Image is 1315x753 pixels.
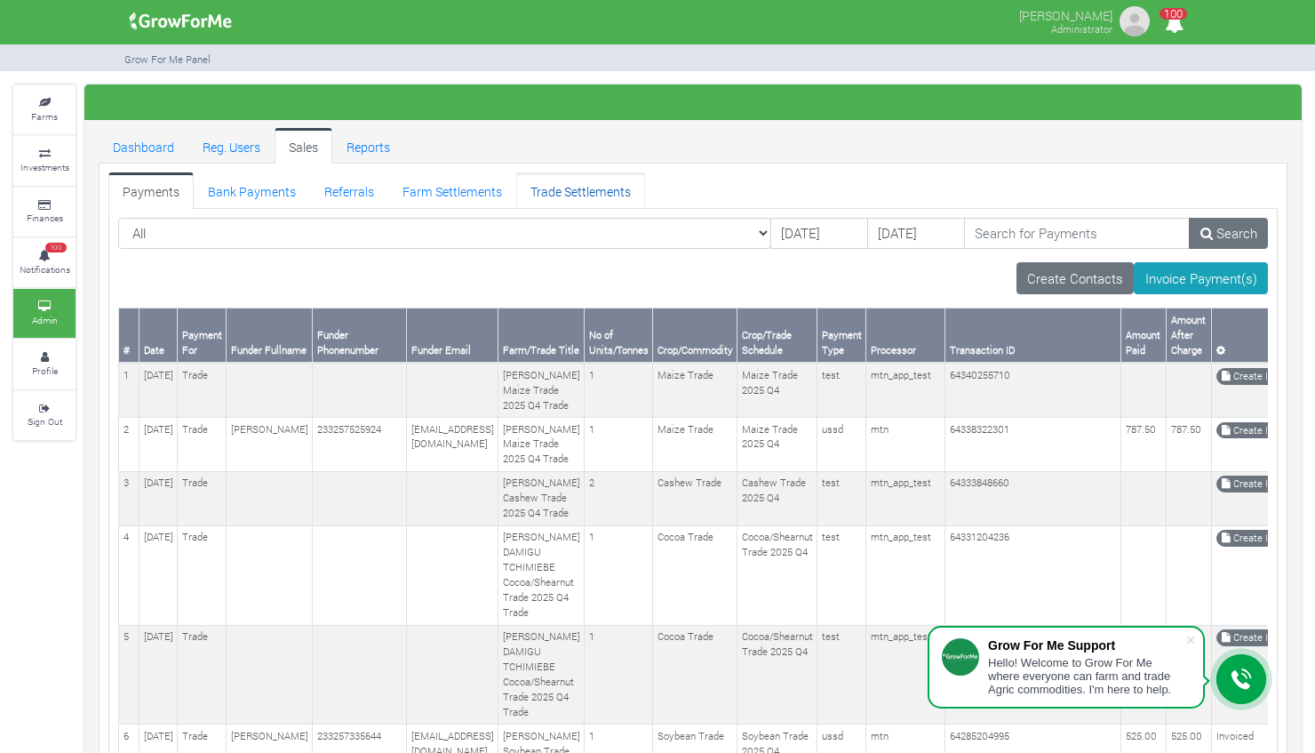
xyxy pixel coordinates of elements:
small: Profile [32,364,58,377]
th: Crop/Trade Schedule [737,308,817,363]
td: 2 [585,471,653,525]
a: Finances [13,188,76,236]
td: 64338322301 [945,418,1121,472]
th: Funder Email [407,308,498,363]
td: 2 [119,418,139,472]
td: [PERSON_NAME] Maize Trade 2025 Q4 Trade [498,363,585,417]
td: mtn_app_test [866,525,945,625]
td: [PERSON_NAME] DAMIGU TCHIMIEBE Cocoa/Shearnut Trade 2025 Q4 Trade [498,625,585,725]
small: Admin [32,314,58,326]
td: Cocoa/Shearnut Trade 2025 Q4 [737,525,817,625]
td: 4 [119,525,139,625]
td: test [817,625,866,725]
td: ussd [817,418,866,472]
th: Payment For [178,308,227,363]
td: Maize Trade 2025 Q4 [737,363,817,417]
a: Investments [13,136,76,185]
td: mtn [866,418,945,472]
td: Maize Trade [653,418,737,472]
td: 1 [585,625,653,725]
small: Sign Out [28,415,62,428]
td: Trade [178,625,227,725]
input: DD/MM/YYYY [770,218,868,250]
td: 1 [585,418,653,472]
td: [PERSON_NAME] Cashew Trade 2025 Q4 Trade [498,471,585,525]
td: [PERSON_NAME] Maize Trade 2025 Q4 Trade [498,418,585,472]
td: Cashew Trade [653,471,737,525]
th: Funder Fullname [227,308,313,363]
a: 100 [1157,17,1191,34]
a: Sign Out [13,391,76,440]
a: Payments [108,172,194,208]
td: 64331204236 [945,525,1121,625]
th: Amount After Charge [1167,308,1212,363]
td: [DATE] [139,625,178,725]
a: 100 Notifications [13,238,76,287]
td: [DATE] [139,363,178,417]
td: test [817,525,866,625]
a: Farms [13,85,76,134]
td: Cocoa/Shearnut Trade 2025 Q4 [737,625,817,725]
th: Transaction ID [945,308,1121,363]
img: growforme image [124,4,238,39]
i: Notifications [1157,4,1191,44]
th: Date [139,308,178,363]
th: Amount Paid [1121,308,1167,363]
a: Dashboard [99,128,188,164]
th: # [119,308,139,363]
td: [PERSON_NAME] DAMIGU TCHIMIEBE Cocoa/Shearnut Trade 2025 Q4 Trade [498,525,585,625]
td: [PERSON_NAME] [227,418,313,472]
small: Farms [31,110,58,123]
img: growforme image [1117,4,1152,39]
td: Trade [178,525,227,625]
td: [DATE] [139,471,178,525]
a: Search [1189,218,1268,250]
td: 1 [585,525,653,625]
td: Cocoa Trade [653,625,737,725]
td: [DATE] [139,418,178,472]
a: Sales [275,128,332,164]
td: Trade [178,418,227,472]
td: 233257525924 [313,418,407,472]
input: Search for Payments [964,218,1191,250]
a: Create Invoice [1216,530,1303,547]
td: Cashew Trade 2025 Q4 [737,471,817,525]
td: 3 [119,471,139,525]
th: Farm/Trade Title [498,308,585,363]
small: Grow For Me Panel [124,52,211,66]
td: 787.50 [1167,418,1212,472]
td: [DATE] [139,525,178,625]
a: Trade Settlements [516,172,645,208]
td: test [817,471,866,525]
a: Referrals [310,172,388,208]
span: 100 [45,243,67,253]
th: Payment Type [817,308,866,363]
td: [EMAIL_ADDRESS][DOMAIN_NAME] [407,418,498,472]
a: Admin [13,289,76,338]
td: Trade [178,363,227,417]
th: Processor [866,308,945,363]
a: Create Invoice [1216,422,1303,439]
td: Trade [178,471,227,525]
div: Grow For Me Support [988,638,1185,653]
th: Funder Phonenumber [313,308,407,363]
td: 5 [119,625,139,725]
a: Create Contacts [1016,262,1135,294]
td: 787.50 [1121,418,1167,472]
td: Maize Trade 2025 Q4 [737,418,817,472]
td: 64333848660 [945,471,1121,525]
td: mtn_app_test [866,471,945,525]
small: Investments [20,161,69,173]
small: Notifications [20,263,70,276]
span: 100 [1160,8,1187,20]
td: mtn_app_test [866,625,945,725]
td: Maize Trade [653,363,737,417]
td: 1 [585,363,653,417]
td: mtn_app_test [866,363,945,417]
a: Reg. Users [188,128,275,164]
a: Create Invoice [1216,476,1303,493]
a: Farm Settlements [388,172,516,208]
small: Finances [27,212,63,224]
td: 64340255710 [945,363,1121,417]
input: DD/MM/YYYY [867,218,965,250]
